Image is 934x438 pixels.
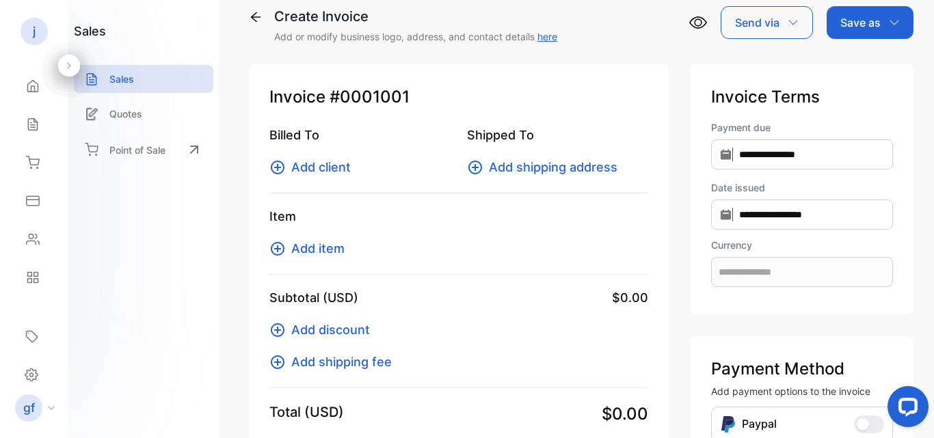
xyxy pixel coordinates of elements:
label: Payment due [711,120,893,135]
p: Item [269,207,648,225]
a: here [537,31,557,42]
a: Sales [74,65,213,93]
p: Save as [840,14,881,31]
p: j [33,23,36,40]
span: $0.00 [612,288,648,307]
span: Add shipping address [489,158,617,176]
span: Add discount [291,320,370,339]
label: Date issued [711,180,893,195]
label: Currency [711,238,893,252]
button: Save as [827,6,913,39]
p: Send via [735,14,779,31]
p: Invoice Terms [711,85,893,109]
p: Billed To [269,126,451,144]
button: Add shipping fee [269,353,400,371]
p: Payment Method [711,357,893,381]
span: Add item [291,239,345,258]
span: Add client [291,158,351,176]
span: $0.00 [602,402,648,426]
p: Point of Sale [109,143,165,157]
p: Quotes [109,107,142,121]
span: Add shipping fee [291,353,392,371]
div: Create Invoice [274,6,557,27]
a: Point of Sale [74,135,213,165]
img: Icon [720,415,736,433]
p: Shipped To [467,126,648,144]
button: Add client [269,158,359,176]
span: #0001001 [330,85,410,109]
p: Add payment options to the invoice [711,384,893,398]
p: gf [23,399,35,417]
h1: sales [74,22,106,40]
p: Invoice [269,85,648,109]
button: Add item [269,239,353,258]
p: Add or modify business logo, address, and contact details [274,29,557,44]
button: Add shipping address [467,158,626,176]
p: Sales [109,72,134,86]
p: Subtotal (USD) [269,288,358,307]
iframe: LiveChat chat widget [877,381,934,438]
p: Paypal [742,415,777,433]
a: Quotes [74,100,213,128]
button: Add discount [269,320,378,339]
button: Send via [721,6,813,39]
p: Total (USD) [269,402,344,422]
